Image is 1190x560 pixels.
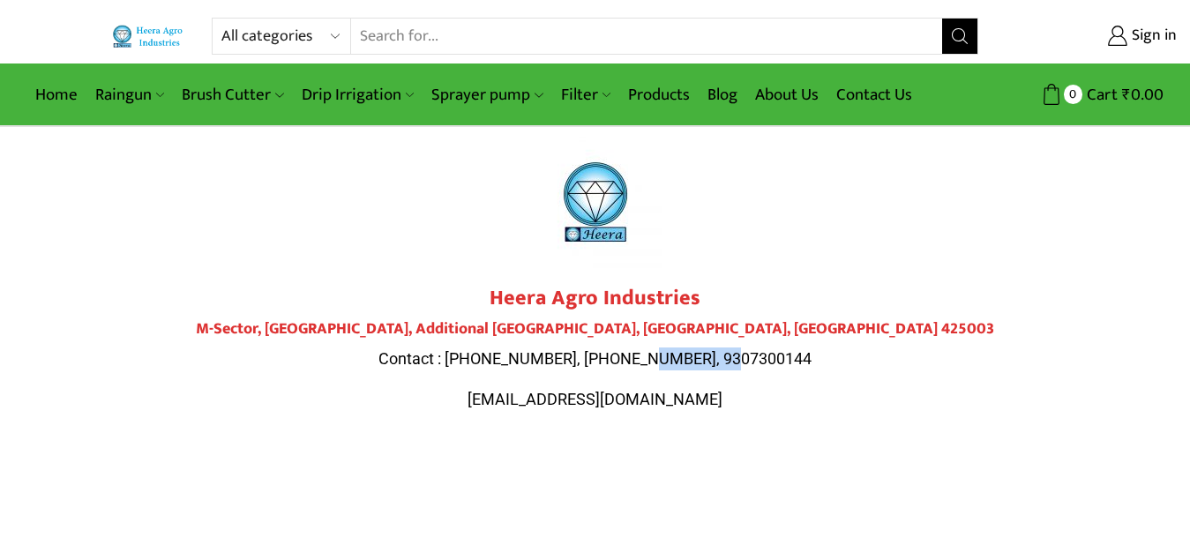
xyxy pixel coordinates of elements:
a: Home [26,74,86,116]
a: Products [619,74,699,116]
a: Contact Us [827,74,921,116]
strong: Heera Agro Industries [490,280,700,316]
input: Search for... [351,19,942,54]
span: Cart [1082,83,1118,107]
img: heera-logo-1000 [529,136,662,268]
a: Raingun [86,74,173,116]
a: Sign in [1005,20,1177,52]
a: Sprayer pump [423,74,551,116]
span: Contact : [PHONE_NUMBER], [PHONE_NUMBER], 9307300144 [378,349,812,368]
span: [EMAIL_ADDRESS][DOMAIN_NAME] [468,390,722,408]
a: Drip Irrigation [293,74,423,116]
a: Brush Cutter [173,74,292,116]
bdi: 0.00 [1122,81,1164,108]
a: About Us [746,74,827,116]
span: 0 [1064,85,1082,103]
button: Search button [942,19,977,54]
a: Blog [699,74,746,116]
a: Filter [552,74,619,116]
span: ₹ [1122,81,1131,108]
a: 0 Cart ₹0.00 [996,78,1164,111]
span: Sign in [1127,25,1177,48]
h4: M-Sector, [GEOGRAPHIC_DATA], Additional [GEOGRAPHIC_DATA], [GEOGRAPHIC_DATA], [GEOGRAPHIC_DATA] 4... [101,320,1089,340]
